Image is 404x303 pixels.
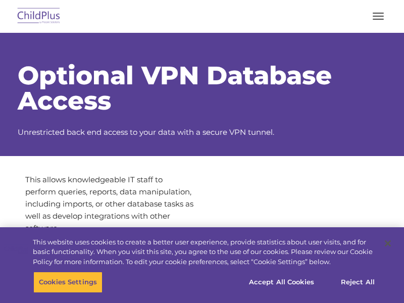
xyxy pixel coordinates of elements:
button: Cookies Settings [33,272,103,293]
div: This website uses cookies to create a better user experience, provide statistics about user visit... [33,237,376,267]
p: This allows knowledgeable IT staff to perform queries, reports, data manipulation, including impo... [25,174,194,234]
span: Optional VPN Database Access [18,60,332,116]
span: Unrestricted back end access to your data with a secure VPN tunnel. [18,127,274,137]
img: ChildPlus by Procare Solutions [15,5,63,28]
button: Reject All [326,272,389,293]
button: Accept All Cookies [243,272,320,293]
button: Close [377,232,399,255]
